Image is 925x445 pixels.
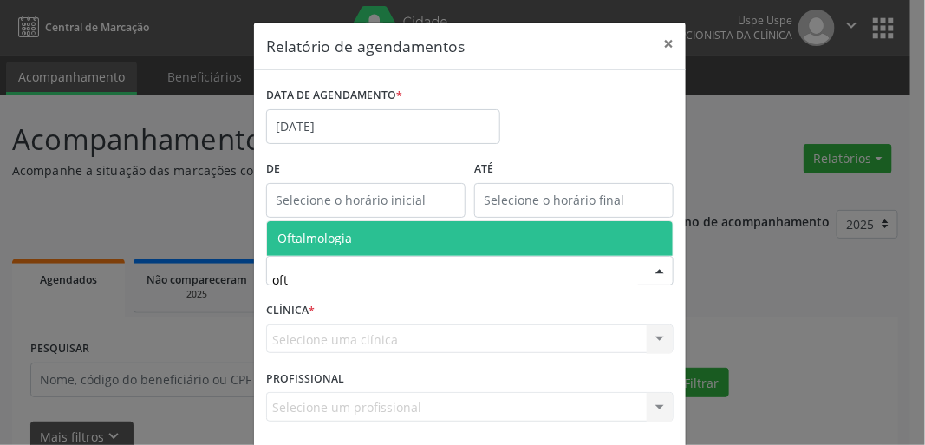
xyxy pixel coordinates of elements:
button: Close [651,23,686,65]
label: DATA DE AGENDAMENTO [266,82,402,109]
label: PROFISSIONAL [266,365,344,392]
input: Selecione o horário inicial [266,183,466,218]
input: Selecione o horário final [474,183,674,218]
input: Seleciona uma especialidade [272,262,638,297]
label: De [266,156,466,183]
label: ATÉ [474,156,674,183]
h5: Relatório de agendamentos [266,35,465,57]
label: CLÍNICA [266,298,315,324]
input: Selecione uma data ou intervalo [266,109,500,144]
span: Oftalmologia [277,230,352,246]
